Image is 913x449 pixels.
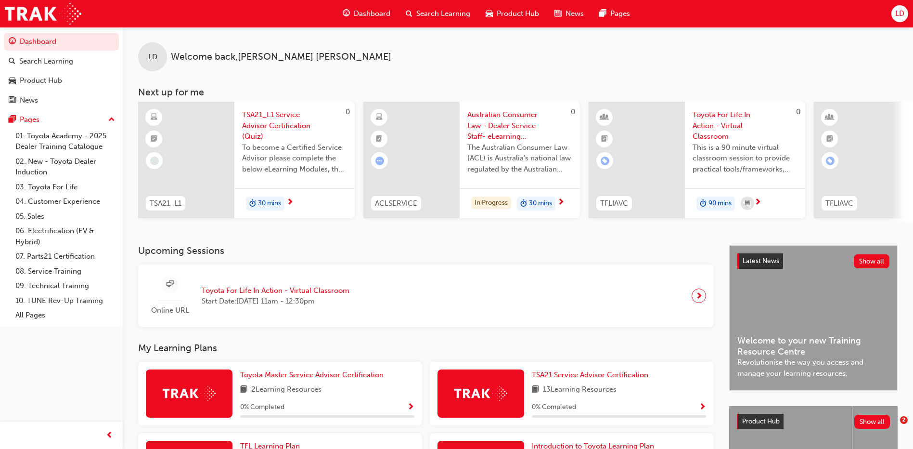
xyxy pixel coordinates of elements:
h3: Next up for me [123,87,913,98]
span: LD [148,52,157,63]
span: Toyota For Life In Action - Virtual Classroom [202,285,349,296]
span: The Australian Consumer Law (ACL) is Australia's national law regulated by the Australian Competi... [467,142,572,175]
span: learningResourceType_ELEARNING-icon [151,111,157,124]
img: Trak [5,3,81,25]
span: 90 mins [708,198,732,209]
a: Dashboard [4,33,119,51]
span: booktick-icon [376,133,383,145]
a: 07. Parts21 Certification [12,249,119,264]
span: book-icon [240,384,247,396]
a: All Pages [12,308,119,323]
span: News [566,8,584,19]
span: learningRecordVerb_NONE-icon [150,157,159,165]
span: 0 [796,107,800,116]
span: 0 % Completed [532,402,576,413]
a: news-iconNews [547,4,592,24]
span: duration-icon [520,198,527,210]
span: duration-icon [700,198,707,210]
span: TSA21 Service Advisor Certification [532,370,648,379]
span: TSA21_L1 Service Advisor Certification (Quiz) [242,109,347,142]
span: Online URL [146,305,194,316]
span: car-icon [9,77,16,85]
span: learningResourceType_INSTRUCTOR_LED-icon [826,111,833,124]
a: Search Learning [4,53,119,70]
button: LD [891,5,908,22]
span: Welcome back , [PERSON_NAME] [PERSON_NAME] [171,52,391,63]
a: 09. Technical Training [12,278,119,293]
img: Trak [454,386,507,401]
span: Toyota For Life In Action - Virtual Classroom [693,109,797,142]
span: next-icon [286,198,294,207]
a: TSA21 Service Advisor Certification [532,370,652,381]
a: pages-iconPages [592,4,638,24]
span: LD [895,8,904,19]
span: booktick-icon [151,133,157,145]
span: guage-icon [9,38,16,46]
span: guage-icon [343,8,350,20]
a: search-iconSearch Learning [398,4,478,24]
span: Australian Consumer Law - Dealer Service Staff- eLearning Module [467,109,572,142]
span: booktick-icon [601,133,608,145]
span: Product Hub [497,8,539,19]
span: learningRecordVerb_ENROLL-icon [826,157,835,165]
span: TSA21_L1 [150,198,181,209]
span: Toyota Master Service Advisor Certification [240,370,384,379]
span: prev-icon [106,430,113,442]
a: guage-iconDashboard [335,4,398,24]
span: ACLSERVICE [375,198,417,209]
button: Show Progress [407,401,414,413]
span: Dashboard [354,8,390,19]
span: Show Progress [407,403,414,412]
span: TFLIAVC [825,198,853,209]
button: Show Progress [699,401,706,413]
div: In Progress [471,197,511,210]
span: 0 % Completed [240,402,284,413]
span: 0 [571,107,575,116]
span: next-icon [695,289,703,303]
span: 2 Learning Resources [251,384,321,396]
div: Search Learning [19,56,73,67]
span: Latest News [743,257,779,265]
span: news-icon [554,8,562,20]
span: learningResourceType_INSTRUCTOR_LED-icon [601,111,608,124]
a: Latest NewsShow allWelcome to your new Training Resource CentreRevolutionise the way you access a... [729,245,898,391]
span: 30 mins [529,198,552,209]
span: Welcome to your new Training Resource Centre [737,335,889,357]
a: car-iconProduct Hub [478,4,547,24]
span: sessionType_ONLINE_URL-icon [167,278,174,291]
span: search-icon [406,8,412,20]
span: Search Learning [416,8,470,19]
span: 13 Learning Resources [543,384,617,396]
span: search-icon [9,57,15,66]
span: up-icon [108,114,115,126]
h3: Upcoming Sessions [138,245,714,256]
span: TFLIAVC [600,198,628,209]
a: 05. Sales [12,209,119,224]
a: 03. Toyota For Life [12,180,119,195]
span: Pages [610,8,630,19]
a: Latest NewsShow all [737,253,889,269]
button: Pages [4,111,119,129]
a: Product HubShow all [737,414,890,429]
button: Show all [854,254,890,268]
span: learningRecordVerb_ATTEMPT-icon [375,157,384,165]
span: 2 [900,416,908,424]
span: next-icon [754,198,761,207]
span: Product Hub [742,417,780,425]
a: 02. New - Toyota Dealer Induction [12,154,119,180]
button: DashboardSearch LearningProduct HubNews [4,31,119,111]
a: 0TSA21_L1TSA21_L1 Service Advisor Certification (Quiz)To become a Certified Service Advisor pleas... [138,102,355,218]
span: car-icon [486,8,493,20]
span: To become a Certified Service Advisor please complete the below eLearning Modules, the Service Ad... [242,142,347,175]
button: Show all [854,415,890,429]
a: 04. Customer Experience [12,194,119,209]
span: pages-icon [599,8,606,20]
span: This is a 90 minute virtual classroom session to provide practical tools/frameworks, behaviours a... [693,142,797,175]
img: Trak [163,386,216,401]
a: News [4,92,119,109]
span: duration-icon [249,198,256,210]
div: Product Hub [20,75,62,86]
span: next-icon [557,198,565,207]
div: News [20,95,38,106]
